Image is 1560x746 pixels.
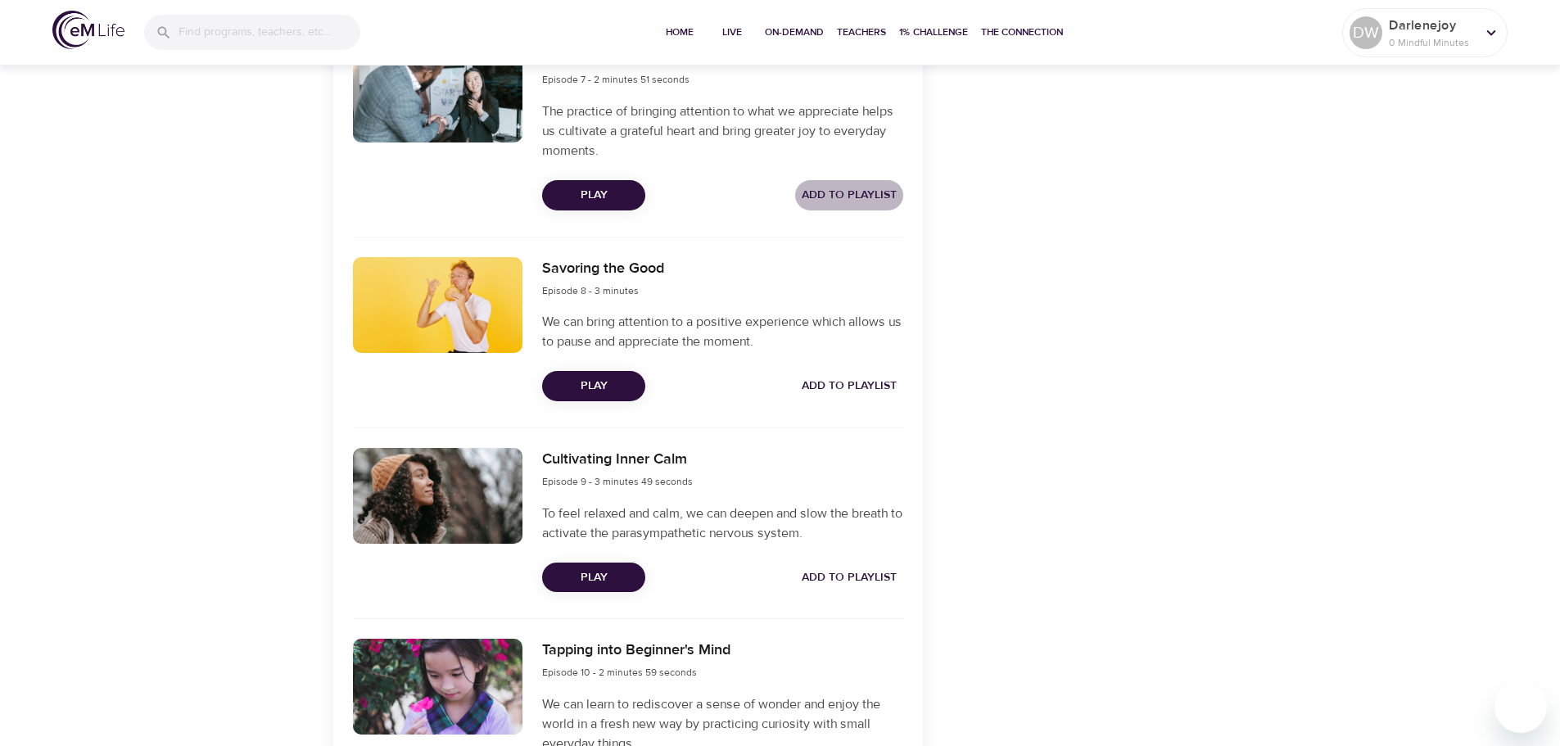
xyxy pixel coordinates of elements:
button: Add to Playlist [795,563,903,593]
span: The Connection [981,24,1063,41]
p: The practice of bringing attention to what we appreciate helps us cultivate a grateful heart and ... [542,102,902,161]
span: Play [555,376,632,396]
input: Find programs, teachers, etc... [179,15,360,50]
p: To feel relaxed and calm, we can deepen and slow the breath to activate the parasympathetic nervo... [542,504,902,543]
p: 0 Mindful Minutes [1389,35,1476,50]
button: Play [542,180,645,210]
span: On-Demand [765,24,824,41]
span: Add to Playlist [802,376,897,396]
p: Darlenejoy [1389,16,1476,35]
span: Play [555,567,632,588]
div: DW [1350,16,1382,49]
span: Play [555,185,632,206]
span: Episode 8 - 3 minutes [542,284,639,297]
span: Episode 9 - 3 minutes 49 seconds [542,475,693,488]
iframe: Button to launch messaging window [1494,680,1547,733]
h6: Cultivating Inner Calm [542,448,693,472]
p: We can bring attention to a positive experience which allows us to pause and appreciate the moment. [542,312,902,351]
span: Home [660,24,699,41]
button: Add to Playlist [795,371,903,401]
h6: Tapping into Beginner's Mind [542,639,730,662]
span: Teachers [837,24,886,41]
span: 1% Challenge [899,24,968,41]
h6: Savoring the Good [542,257,664,281]
span: Live [712,24,752,41]
span: Episode 10 - 2 minutes 59 seconds [542,666,697,679]
img: logo [52,11,124,49]
span: Episode 7 - 2 minutes 51 seconds [542,73,690,86]
button: Play [542,371,645,401]
button: Add to Playlist [795,180,903,210]
span: Add to Playlist [802,567,897,588]
button: Play [542,563,645,593]
span: Add to Playlist [802,185,897,206]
